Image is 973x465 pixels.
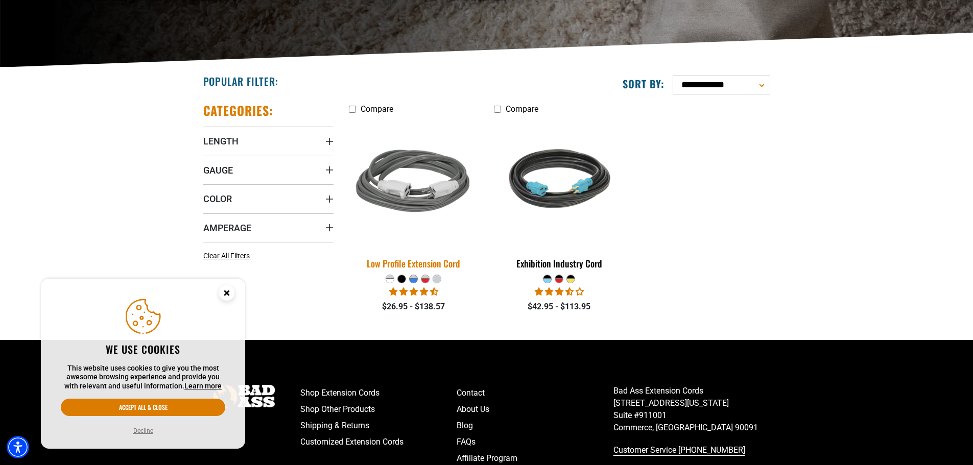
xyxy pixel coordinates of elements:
button: Decline [130,426,156,436]
a: FAQs [457,434,613,450]
h2: Categories: [203,103,274,118]
div: $42.95 - $113.95 [494,301,624,313]
a: This website uses cookies to give you the most awesome browsing experience and provide you with r... [184,382,222,390]
span: Compare [506,104,538,114]
summary: Length [203,127,334,155]
h2: We use cookies [61,342,225,356]
a: black teal Exhibition Industry Cord [494,119,624,274]
a: Contact [457,385,613,401]
button: Accept all & close [61,399,225,416]
img: grey & white [342,117,485,248]
a: Customized Extension Cords [300,434,457,450]
span: 3.67 stars [535,287,584,297]
div: Low Profile Extension Cord [349,259,479,268]
span: 4.50 stars [389,287,438,297]
span: Amperage [203,222,251,234]
span: Length [203,135,239,147]
img: black teal [495,124,624,241]
span: Color [203,193,232,205]
span: Compare [361,104,393,114]
span: Clear All Filters [203,252,250,260]
span: Gauge [203,164,233,176]
a: Shop Extension Cords [300,385,457,401]
div: Accessibility Menu [7,436,29,458]
a: Shipping & Returns [300,418,457,434]
a: call 833-674-1699 [613,442,770,458]
summary: Color [203,184,334,213]
div: $26.95 - $138.57 [349,301,479,313]
label: Sort by: [623,77,665,90]
summary: Amperage [203,213,334,242]
h2: Popular Filter: [203,75,278,88]
a: Clear All Filters [203,251,254,261]
a: Shop Other Products [300,401,457,418]
summary: Gauge [203,156,334,184]
a: About Us [457,401,613,418]
a: Blog [457,418,613,434]
p: This website uses cookies to give you the most awesome browsing experience and provide you with r... [61,364,225,391]
button: Close this option [208,279,245,310]
aside: Cookie Consent [41,279,245,449]
p: Bad Ass Extension Cords [STREET_ADDRESS][US_STATE] Suite #911001 Commerce, [GEOGRAPHIC_DATA] 90091 [613,385,770,434]
a: grey & white Low Profile Extension Cord [349,119,479,274]
div: Exhibition Industry Cord [494,259,624,268]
